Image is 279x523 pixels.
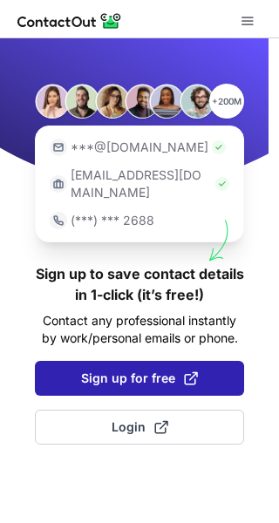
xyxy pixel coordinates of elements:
img: https://contactout.com/extension/app/static/media/login-email-icon.f64bce713bb5cd1896fef81aa7b14a... [50,139,67,156]
img: Check Icon [212,140,226,154]
p: ***@[DOMAIN_NAME] [71,139,208,156]
img: https://contactout.com/extension/app/static/media/login-work-icon.638a5007170bc45168077fde17b29a1... [50,175,67,193]
button: Login [35,410,244,445]
img: Person #6 [180,84,214,119]
img: Person #3 [95,84,130,119]
p: Contact any professional instantly by work/personal emails or phone. [35,312,244,347]
img: Person #2 [65,84,99,119]
img: https://contactout.com/extension/app/static/media/login-phone-icon.bacfcb865e29de816d437549d7f4cb... [50,212,67,229]
img: ContactOut v5.3.10 [17,10,122,31]
img: Person #1 [35,84,70,119]
img: Person #4 [125,84,160,119]
img: Person #5 [149,84,184,119]
button: Sign up for free [35,361,244,396]
span: Login [112,418,168,436]
p: +200M [209,84,244,119]
h1: Sign up to save contact details in 1-click (it’s free!) [35,263,244,305]
img: Check Icon [215,177,229,191]
p: [EMAIL_ADDRESS][DOMAIN_NAME] [71,166,212,201]
span: Sign up for free [81,370,198,387]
